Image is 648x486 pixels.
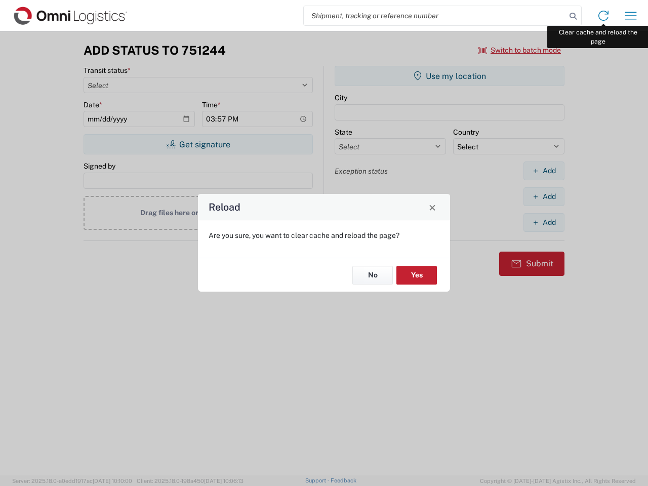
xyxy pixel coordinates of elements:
button: Close [425,200,439,214]
h4: Reload [209,200,240,215]
p: Are you sure, you want to clear cache and reload the page? [209,231,439,240]
button: No [352,266,393,285]
button: Yes [396,266,437,285]
input: Shipment, tracking or reference number [304,6,566,25]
